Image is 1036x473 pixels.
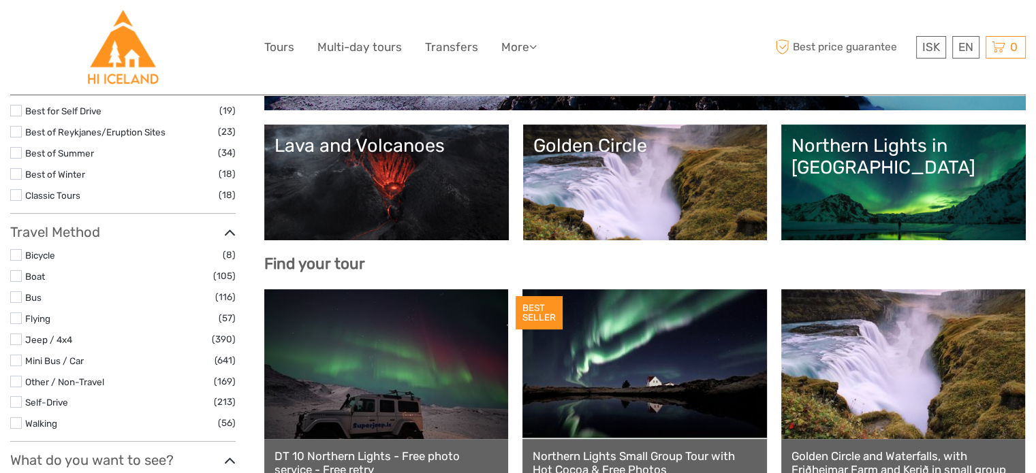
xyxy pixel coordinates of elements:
[215,289,236,305] span: (116)
[25,355,84,366] a: Mini Bus / Car
[25,271,45,282] a: Boat
[218,124,236,140] span: (23)
[264,37,294,57] a: Tours
[264,255,365,273] b: Find your tour
[25,250,55,261] a: Bicycle
[25,148,94,159] a: Best of Summer
[25,376,104,387] a: Other / Non-Travel
[25,313,50,324] a: Flying
[25,190,80,201] a: Classic Tours
[215,353,236,368] span: (641)
[516,296,563,330] div: BEST SELLER
[219,310,236,326] span: (57)
[25,334,72,345] a: Jeep / 4x4
[533,135,757,230] a: Golden Circle
[25,105,101,116] a: Best for Self Drive
[223,247,236,263] span: (8)
[10,452,236,468] h3: What do you want to see?
[791,135,1016,230] a: Northern Lights in [GEOGRAPHIC_DATA]
[25,418,57,429] a: Walking
[25,397,68,408] a: Self-Drive
[274,135,499,230] a: Lava and Volcanoes
[501,37,537,57] a: More
[219,103,236,118] span: (19)
[25,127,166,137] a: Best of Reykjanes/Eruption Sites
[274,135,499,157] div: Lava and Volcanoes
[425,37,478,57] a: Transfers
[214,394,236,410] span: (213)
[219,166,236,182] span: (18)
[218,145,236,161] span: (34)
[533,135,757,157] div: Golden Circle
[10,224,236,240] h3: Travel Method
[214,374,236,389] span: (169)
[772,36,913,59] span: Best price guarantee
[218,415,236,431] span: (56)
[213,268,236,284] span: (105)
[25,292,42,303] a: Bus
[219,187,236,203] span: (18)
[212,331,236,347] span: (390)
[791,135,1016,179] div: Northern Lights in [GEOGRAPHIC_DATA]
[922,40,940,54] span: ISK
[1008,40,1020,54] span: 0
[317,37,402,57] a: Multi-day tours
[952,36,979,59] div: EN
[86,10,160,84] img: Hostelling International
[25,169,85,180] a: Best of Winter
